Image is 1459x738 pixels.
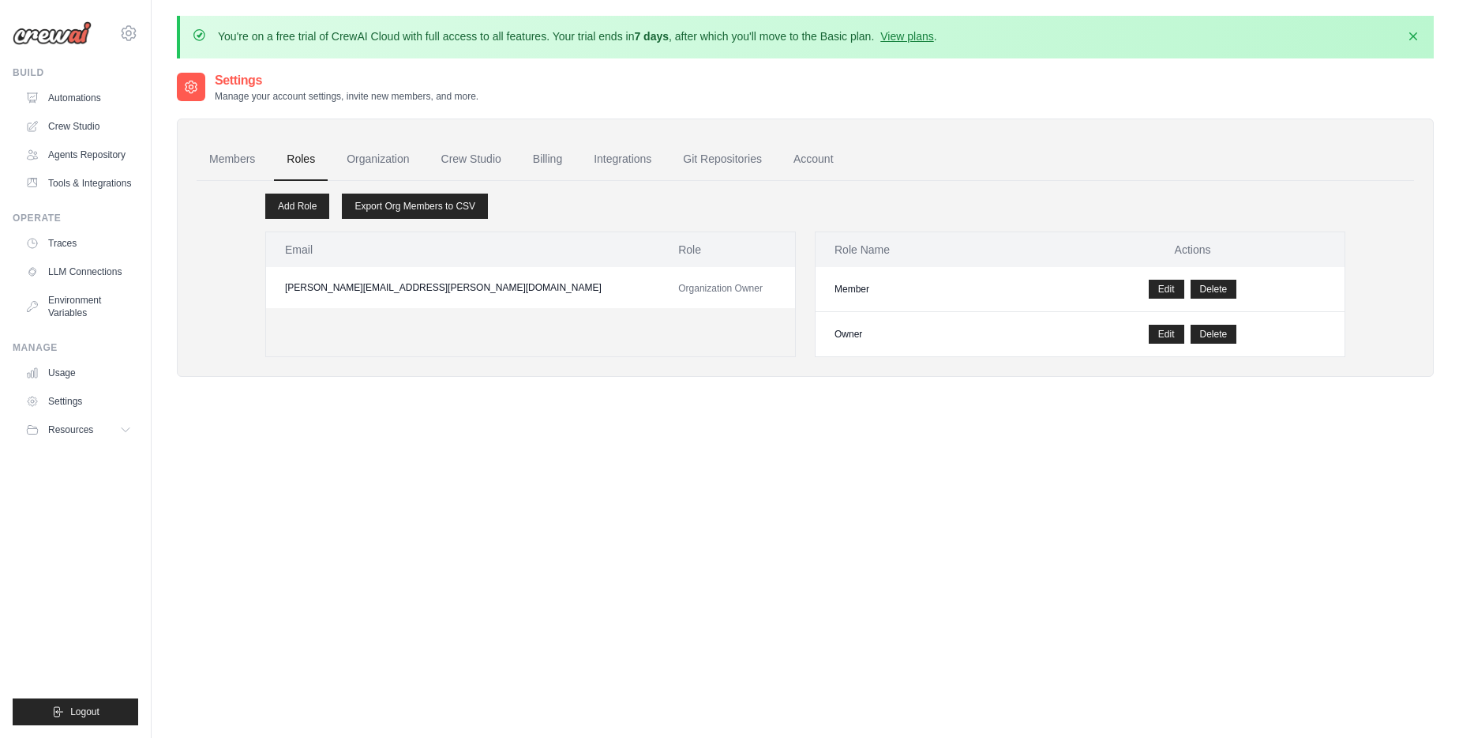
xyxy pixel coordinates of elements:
strong: 7 days [634,30,669,43]
td: [PERSON_NAME][EMAIL_ADDRESS][PERSON_NAME][DOMAIN_NAME] [266,267,659,308]
td: Owner [816,312,1041,357]
a: Environment Variables [19,288,138,326]
a: Traces [19,231,138,256]
a: Automations [19,85,138,111]
a: Billing [520,138,575,181]
a: LLM Connections [19,259,138,284]
a: Crew Studio [19,114,138,139]
a: Crew Studio [429,138,514,181]
a: View plans [880,30,933,43]
button: Logout [13,698,138,725]
button: Delete [1191,280,1237,299]
th: Email [266,232,659,267]
a: Integrations [581,138,664,181]
a: Organization [334,138,422,181]
a: Edit [1149,280,1184,299]
a: Add Role [265,194,329,219]
th: Role Name [816,232,1041,267]
div: Build [13,66,138,79]
img: Logo [13,21,92,45]
a: Tools & Integrations [19,171,138,196]
a: Agents Repository [19,142,138,168]
button: Delete [1191,325,1237,344]
p: Manage your account settings, invite new members, and more. [215,90,478,103]
div: Manage [13,341,138,354]
a: Usage [19,360,138,386]
th: Actions [1041,232,1345,267]
a: Export Org Members to CSV [342,194,488,219]
h2: Settings [215,71,478,90]
a: Edit [1149,325,1184,344]
a: Roles [274,138,328,181]
th: Role [659,232,795,267]
p: You're on a free trial of CrewAI Cloud with full access to all features. Your trial ends in , aft... [218,28,937,44]
div: Operate [13,212,138,224]
button: Resources [19,417,138,442]
a: Git Repositories [670,138,775,181]
span: Logout [70,706,99,718]
span: Organization Owner [678,283,763,294]
a: Account [781,138,846,181]
td: Member [816,267,1041,312]
span: Resources [48,424,93,436]
a: Members [197,138,268,181]
a: Settings [19,389,138,414]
